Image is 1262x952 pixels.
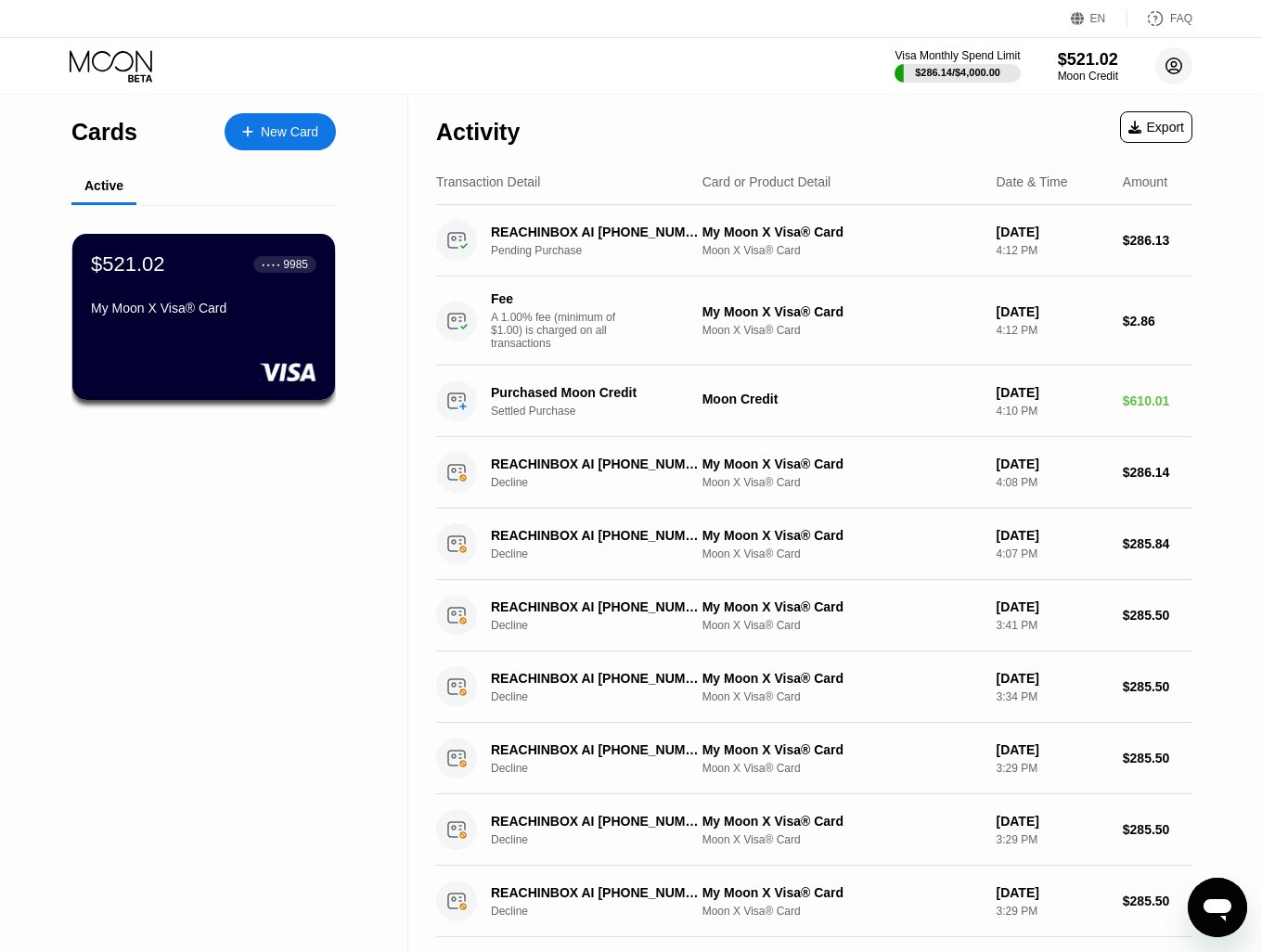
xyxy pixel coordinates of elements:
[1123,465,1192,480] div: $286.14
[72,234,335,400] div: $521.02● ● ● ●9985My Moon X Visa® Card
[436,366,1192,437] div: Purchased Moon CreditSettled PurchaseMoon Credit[DATE]4:10 PM$610.01
[1123,174,1167,189] div: Amount
[491,619,717,632] div: Decline
[996,385,1107,400] div: [DATE]
[491,405,717,418] div: Settled Purchase
[436,794,1192,866] div: REACHINBOX AI [PHONE_NUMBER] USDeclineMy Moon X Visa® CardMoon X Visa® Card[DATE]3:29 PM$285.50
[491,690,717,703] div: Decline
[996,671,1107,686] div: [DATE]
[491,476,717,489] div: Decline
[1188,878,1247,937] iframe: Button to launch messaging window
[702,619,982,632] div: Moon X Visa® Card
[1170,12,1192,25] div: FAQ
[491,244,717,257] div: Pending Purchase
[702,244,982,257] div: Moon X Visa® Card
[996,476,1107,489] div: 4:08 PM
[71,119,137,146] div: Cards
[225,113,336,150] div: New Card
[1123,233,1192,248] div: $286.13
[491,599,702,614] div: REACHINBOX AI [PHONE_NUMBER] US
[491,814,702,829] div: REACHINBOX AI [PHONE_NUMBER] US
[1058,50,1118,83] div: $521.02Moon Credit
[996,174,1067,189] div: Date & Time
[1127,9,1192,28] div: FAQ
[436,205,1192,277] div: REACHINBOX AI [PHONE_NUMBER] USPending PurchaseMy Moon X Visa® CardMoon X Visa® Card[DATE]4:12 PM...
[1058,50,1118,70] div: $521.02
[996,599,1107,614] div: [DATE]
[996,324,1107,337] div: 4:12 PM
[702,457,982,471] div: My Moon X Visa® Card
[1123,393,1192,408] div: $610.01
[702,833,982,846] div: Moon X Visa® Card
[91,301,316,315] div: My Moon X Visa® Card
[436,277,1192,366] div: FeeA 1.00% fee (minimum of $1.00) is charged on all transactionsMy Moon X Visa® CardMoon X Visa® ...
[895,49,1020,62] div: Visa Monthly Spend Limit
[996,885,1107,900] div: [DATE]
[702,528,982,543] div: My Moon X Visa® Card
[436,651,1192,723] div: REACHINBOX AI [PHONE_NUMBER] USDeclineMy Moon X Visa® CardMoon X Visa® Card[DATE]3:34 PM$285.50
[702,174,831,189] div: Card or Product Detail
[702,905,982,918] div: Moon X Visa® Card
[996,905,1107,918] div: 3:29 PM
[895,49,1020,83] div: Visa Monthly Spend Limit$286.14/$4,000.00
[436,119,520,146] div: Activity
[702,304,982,319] div: My Moon X Visa® Card
[915,67,1000,78] div: $286.14 / $4,000.00
[702,762,982,775] div: Moon X Visa® Card
[1058,70,1118,83] div: Moon Credit
[996,528,1107,543] div: [DATE]
[1123,894,1192,908] div: $285.50
[1090,12,1106,25] div: EN
[491,311,630,350] div: A 1.00% fee (minimum of $1.00) is charged on all transactions
[702,690,982,703] div: Moon X Visa® Card
[702,324,982,337] div: Moon X Visa® Card
[1128,120,1184,135] div: Export
[261,124,318,140] div: New Card
[996,690,1107,703] div: 3:34 PM
[84,178,123,193] div: Active
[702,392,982,406] div: Moon Credit
[1120,111,1192,143] div: Export
[996,304,1107,319] div: [DATE]
[702,599,982,614] div: My Moon X Visa® Card
[491,833,717,846] div: Decline
[702,225,982,239] div: My Moon X Visa® Card
[491,457,702,471] div: REACHINBOX AI [PHONE_NUMBER] US
[491,671,702,686] div: REACHINBOX AI [PHONE_NUMBER] US
[91,252,165,277] div: $521.02
[702,476,982,489] div: Moon X Visa® Card
[436,580,1192,651] div: REACHINBOX AI [PHONE_NUMBER] USDeclineMy Moon X Visa® CardMoon X Visa® Card[DATE]3:41 PM$285.50
[1071,9,1127,28] div: EN
[436,723,1192,794] div: REACHINBOX AI [PHONE_NUMBER] USDeclineMy Moon X Visa® CardMoon X Visa® Card[DATE]3:29 PM$285.50
[996,225,1107,239] div: [DATE]
[436,174,540,189] div: Transaction Detail
[1123,314,1192,328] div: $2.86
[996,405,1107,418] div: 4:10 PM
[436,437,1192,508] div: REACHINBOX AI [PHONE_NUMBER] USDeclineMy Moon X Visa® CardMoon X Visa® Card[DATE]4:08 PM$286.14
[702,547,982,560] div: Moon X Visa® Card
[702,671,982,686] div: My Moon X Visa® Card
[491,225,702,239] div: REACHINBOX AI [PHONE_NUMBER] US
[996,833,1107,846] div: 3:29 PM
[491,885,702,900] div: REACHINBOX AI [PHONE_NUMBER] US
[702,742,982,757] div: My Moon X Visa® Card
[436,866,1192,937] div: REACHINBOX AI [PHONE_NUMBER] USDeclineMy Moon X Visa® CardMoon X Visa® Card[DATE]3:29 PM$285.50
[702,814,982,829] div: My Moon X Visa® Card
[996,762,1107,775] div: 3:29 PM
[996,814,1107,829] div: [DATE]
[262,262,280,267] div: ● ● ● ●
[491,742,702,757] div: REACHINBOX AI [PHONE_NUMBER] US
[1123,822,1192,837] div: $285.50
[996,244,1107,257] div: 4:12 PM
[283,258,308,271] div: 9985
[996,457,1107,471] div: [DATE]
[491,762,717,775] div: Decline
[491,905,717,918] div: Decline
[1123,679,1192,694] div: $285.50
[996,742,1107,757] div: [DATE]
[996,547,1107,560] div: 4:07 PM
[702,885,982,900] div: My Moon X Visa® Card
[1123,536,1192,551] div: $285.84
[436,508,1192,580] div: REACHINBOX AI [PHONE_NUMBER] USDeclineMy Moon X Visa® CardMoon X Visa® Card[DATE]4:07 PM$285.84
